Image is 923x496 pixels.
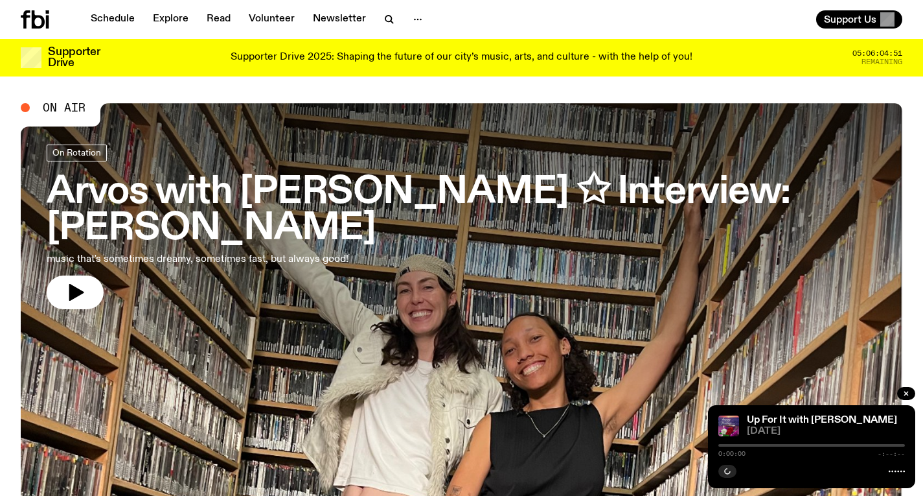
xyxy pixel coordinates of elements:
[305,10,374,29] a: Newsletter
[145,10,196,29] a: Explore
[47,145,107,161] a: On Rotation
[747,427,905,436] span: [DATE]
[878,451,905,457] span: -:--:--
[231,52,692,64] p: Supporter Drive 2025: Shaping the future of our city’s music, arts, and culture - with the help o...
[48,47,100,69] h3: Supporter Drive
[47,174,876,247] h3: Arvos with [PERSON_NAME] ✩ Interview: [PERSON_NAME]
[83,10,142,29] a: Schedule
[824,14,876,25] span: Support Us
[43,102,85,113] span: On Air
[816,10,902,29] button: Support Us
[747,415,897,425] a: Up For It with [PERSON_NAME]
[52,148,101,158] span: On Rotation
[241,10,302,29] a: Volunteer
[199,10,238,29] a: Read
[852,50,902,57] span: 05:06:04:51
[718,451,746,457] span: 0:00:00
[47,252,378,268] p: music that's sometimes dreamy, sometimes fast, but always good!
[861,58,902,65] span: Remaining
[47,145,876,309] a: Arvos with [PERSON_NAME] ✩ Interview: [PERSON_NAME]music that's sometimes dreamy, sometimes fast,...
